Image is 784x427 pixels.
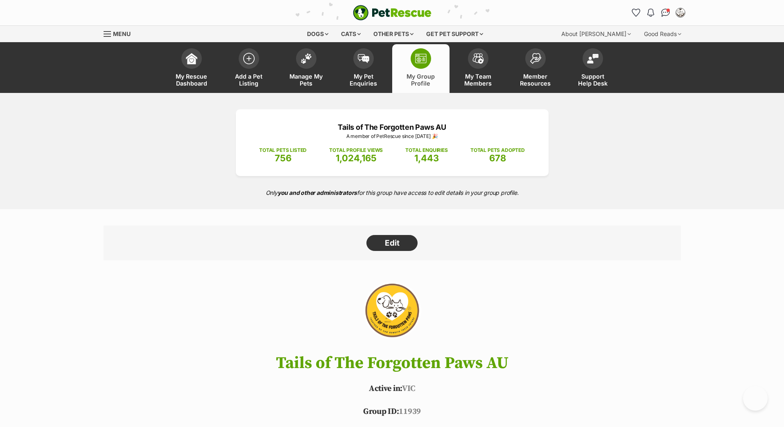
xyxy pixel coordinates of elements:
img: add-pet-listing-icon-0afa8454b4691262ce3f59096e99ab1cd57d4a30225e0717b998d2c9b9846f56.svg [243,53,255,64]
a: My Team Members [450,44,507,93]
img: Tails of The Forgotten Paws AU profile pic [676,9,685,17]
img: pet-enquiries-icon-7e3ad2cf08bfb03b45e93fb7055b45f3efa6380592205ae92323e6603595dc1f.svg [358,54,369,63]
span: Member Resources [517,73,554,87]
span: Group ID: [363,407,399,417]
div: Cats [335,26,366,42]
a: Menu [104,26,136,41]
a: My Group Profile [392,44,450,93]
h1: Tails of The Forgotten Paws AU [91,354,693,372]
img: dashboard-icon-eb2f2d2d3e046f16d808141f083e7271f6b2e854fb5c12c21221c1fb7104beca.svg [186,53,197,64]
a: Add a Pet Listing [220,44,278,93]
img: group-profile-icon-3fa3cf56718a62981997c0bc7e787c4b2cf8bcc04b72c1350f741eb67cf2f40e.svg [415,54,427,63]
p: Tails of The Forgotten Paws AU [248,122,536,133]
span: My Team Members [460,73,497,87]
span: Add a Pet Listing [230,73,267,87]
a: Support Help Desk [564,44,621,93]
a: Favourites [630,6,643,19]
strong: you and other administrators [278,189,357,196]
span: 1,443 [414,153,439,163]
a: Edit [366,235,418,251]
img: chat-41dd97257d64d25036548639549fe6c8038ab92f7586957e7f3b1b290dea8141.svg [661,9,670,17]
p: TOTAL PROFILE VIEWS [329,147,383,154]
span: Menu [113,30,131,37]
span: 1,024,165 [336,153,377,163]
span: 756 [275,153,291,163]
span: Support Help Desk [574,73,611,87]
div: Other pets [368,26,419,42]
img: logo-e224e6f780fb5917bec1dbf3a21bbac754714ae5b6737aabdf751b685950b380.svg [353,5,432,20]
span: My Group Profile [402,73,439,87]
span: Active in: [369,384,402,394]
span: My Pet Enquiries [345,73,382,87]
a: Member Resources [507,44,564,93]
p: VIC [91,383,693,395]
div: Get pet support [420,26,489,42]
img: member-resources-icon-8e73f808a243e03378d46382f2149f9095a855e16c252ad45f914b54edf8863c.svg [530,53,541,64]
div: Dogs [301,26,334,42]
p: TOTAL ENQUIRIES [405,147,447,154]
span: Manage My Pets [288,73,325,87]
a: My Pet Enquiries [335,44,392,93]
a: PetRescue [353,5,432,20]
p: 11939 [91,406,693,418]
iframe: Help Scout Beacon - Open [743,386,768,411]
a: Conversations [659,6,672,19]
img: manage-my-pets-icon-02211641906a0b7f246fdf0571729dbe1e7629f14944591b6c1af311fb30b64b.svg [300,53,312,64]
img: team-members-icon-5396bd8760b3fe7c0b43da4ab00e1e3bb1a5d9ba89233759b79545d2d3fc5d0d.svg [472,53,484,64]
span: 678 [489,153,506,163]
button: My account [674,6,687,19]
div: Good Reads [638,26,687,42]
img: Tails of The Forgotten Paws AU [345,277,438,346]
img: help-desk-icon-fdf02630f3aa405de69fd3d07c3f3aa587a6932b1a1747fa1d2bba05be0121f9.svg [587,54,599,63]
button: Notifications [644,6,657,19]
p: TOTAL PETS LISTED [259,147,307,154]
p: TOTAL PETS ADOPTED [470,147,525,154]
span: My Rescue Dashboard [173,73,210,87]
a: My Rescue Dashboard [163,44,220,93]
a: Manage My Pets [278,44,335,93]
p: A member of PetRescue since [DATE] 🎉 [248,133,536,140]
img: notifications-46538b983faf8c2785f20acdc204bb7945ddae34d4c08c2a6579f10ce5e182be.svg [647,9,654,17]
ul: Account quick links [630,6,687,19]
div: About [PERSON_NAME] [556,26,637,42]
